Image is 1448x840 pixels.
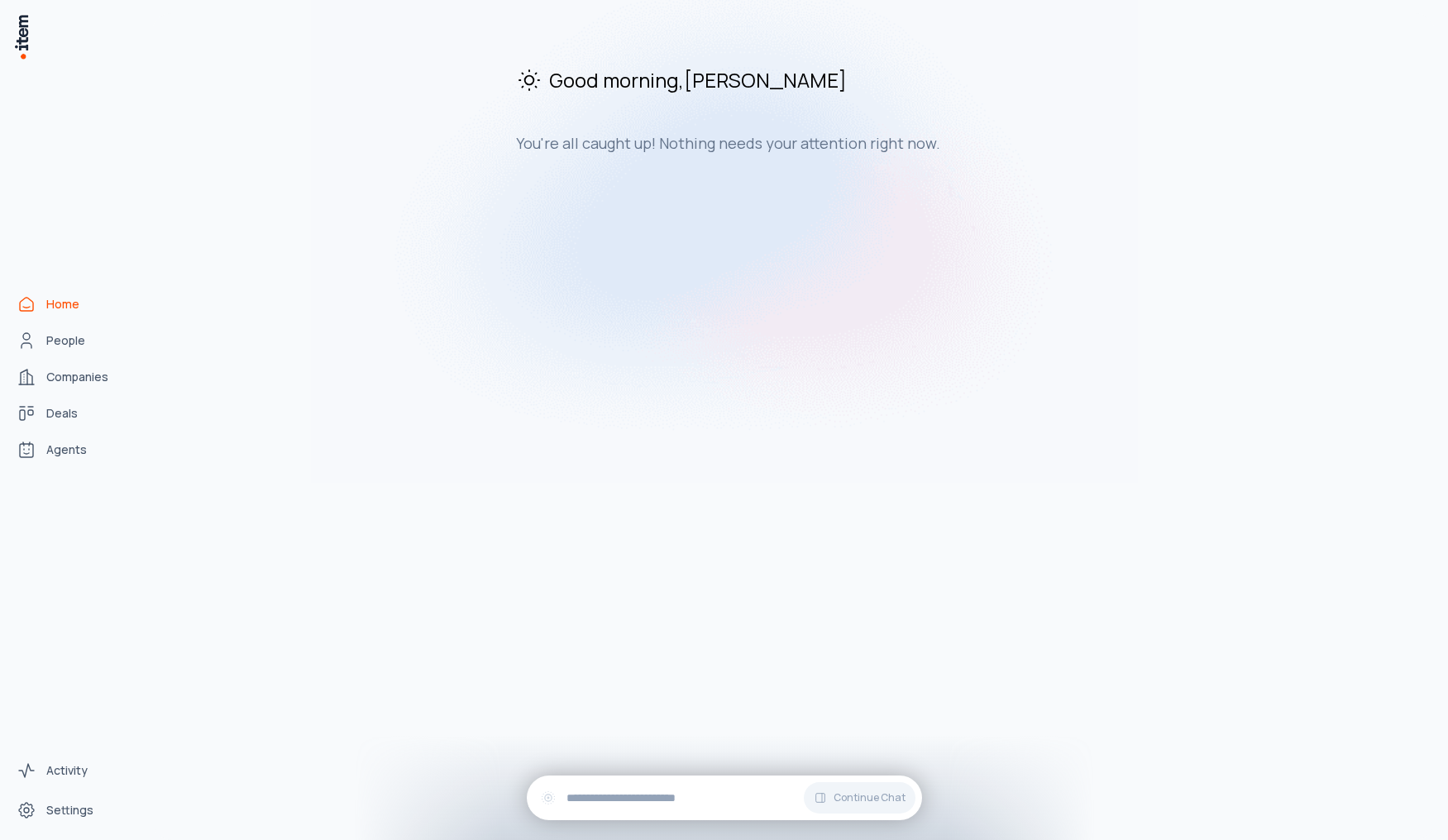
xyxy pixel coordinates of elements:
[10,754,136,787] a: Activity
[804,782,915,814] button: Continue Chat
[516,133,1072,153] h3: You're all caught up! Nothing needs your attention right now.
[527,776,922,820] div: Continue Chat
[10,433,136,466] a: Agents
[46,762,88,779] span: Activity
[46,441,87,458] span: Agents
[10,360,136,394] a: Companies
[46,332,85,349] span: People
[46,405,78,422] span: Deals
[10,397,136,430] a: Deals
[10,794,136,827] a: Settings
[13,13,30,60] img: Item Brain Logo
[516,66,1072,93] h2: Good morning , [PERSON_NAME]
[46,369,108,385] span: Companies
[10,288,136,321] a: Home
[46,802,93,819] span: Settings
[10,324,136,357] a: People
[46,296,79,313] span: Home
[834,791,906,804] span: Continue Chat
